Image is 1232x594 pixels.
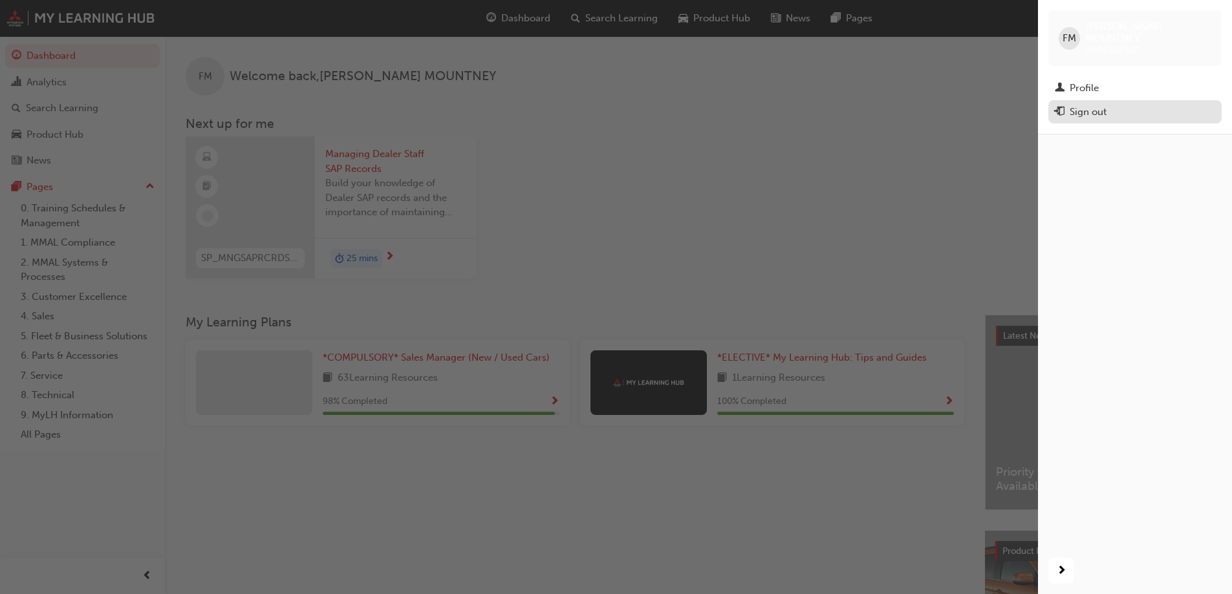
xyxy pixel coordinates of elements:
span: 0005522367 [1085,45,1138,56]
button: Sign out [1048,100,1222,124]
a: Profile [1048,76,1222,100]
span: FM [1063,31,1076,46]
span: man-icon [1055,83,1064,94]
span: [PERSON_NAME] MOUNTNEY [1085,21,1211,44]
div: Profile [1070,81,1099,96]
span: exit-icon [1055,107,1064,118]
div: Sign out [1070,105,1107,120]
span: next-icon [1057,563,1066,579]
